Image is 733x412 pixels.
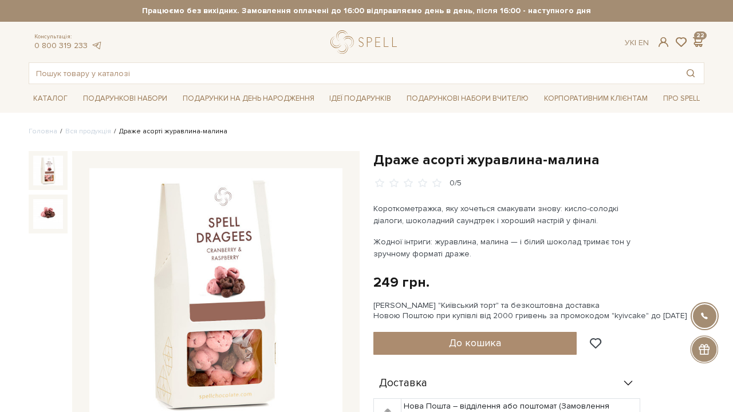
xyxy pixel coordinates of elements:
li: Драже асорті журавлина-малина [111,126,227,137]
a: Подарунки на День народження [178,90,319,108]
div: 249 грн. [373,274,429,291]
span: Доставка [379,378,427,389]
button: Пошук товару у каталозі [677,63,704,84]
img: Драже асорті журавлина-малина [33,156,63,185]
a: En [639,38,649,47]
a: Подарункові набори [78,90,172,108]
button: До кошика [373,332,577,355]
span: | [635,38,636,47]
a: logo [330,30,402,54]
a: Про Spell [659,90,704,108]
strong: Працюємо без вихідних. Замовлення оплачені до 16:00 відправляємо день в день, після 16:00 - насту... [29,6,704,16]
input: Пошук товару у каталозі [29,63,677,84]
a: 0 800 319 233 [34,41,88,50]
a: telegram [90,41,102,50]
h1: Драже асорті журавлина-малина [373,151,704,169]
div: 0/5 [450,178,462,189]
a: Вся продукція [65,127,111,136]
p: Жодної інтриги: журавлина, малина — і білий шоколад тримає тон у зручному форматі драже. [373,236,642,260]
span: Консультація: [34,33,102,41]
a: Каталог [29,90,72,108]
a: Корпоративним клієнтам [539,90,652,108]
div: Ук [625,38,649,48]
a: Ідеї подарунків [325,90,396,108]
span: До кошика [449,336,501,349]
img: Драже асорті журавлина-малина [33,199,63,229]
a: Головна [29,127,57,136]
p: Короткометражка, яку хочеться смакувати знову: кисло-солодкі діалоги, шоколадний саундтрек і хоро... [373,203,642,227]
div: [PERSON_NAME] "Київський торт" та безкоштовна доставка Новою Поштою при купівлі від 2000 гривень ... [373,300,704,321]
a: Подарункові набори Вчителю [402,89,533,108]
